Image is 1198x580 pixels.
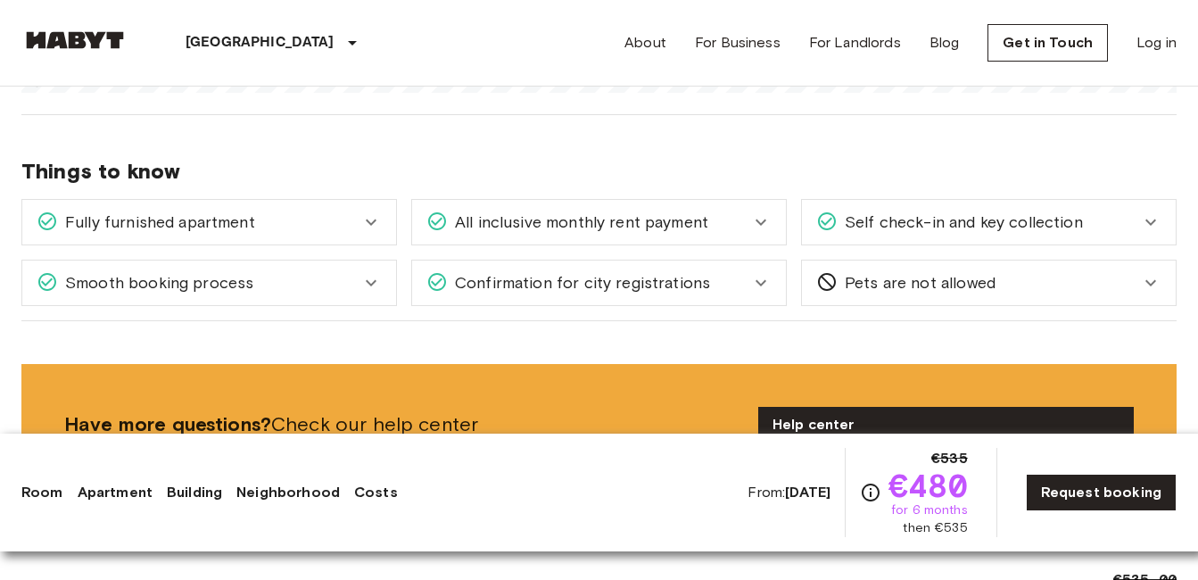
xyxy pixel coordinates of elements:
span: All inclusive monthly rent payment [448,211,708,234]
span: Self check-in and key collection [838,211,1083,234]
span: Confirmation for city registrations [448,271,710,294]
div: All inclusive monthly rent payment [412,200,786,244]
span: Fully furnished apartment [58,211,255,234]
a: Help center [758,407,1134,443]
div: Confirmation for city registrations [412,261,786,305]
a: Building [167,482,222,503]
a: For Landlords [809,32,901,54]
div: Pets are not allowed [802,261,1176,305]
span: €535 [931,448,968,469]
b: Have more questions? [64,412,271,436]
a: Blog [929,32,960,54]
span: Smooth booking process [58,271,253,294]
span: Pets are not allowed [838,271,996,294]
div: Fully furnished apartment [22,200,396,244]
span: for 6 months [891,501,968,519]
span: then €535 [903,519,967,537]
span: €480 [888,469,968,501]
img: Habyt [21,31,128,49]
a: Apartment [78,482,153,503]
a: Neighborhood [236,482,340,503]
a: Request booking [1026,474,1177,511]
p: [GEOGRAPHIC_DATA] [186,32,335,54]
a: For Business [695,32,781,54]
div: Smooth booking process [22,261,396,305]
a: About [624,32,666,54]
span: Things to know [21,158,1177,185]
a: Room [21,482,63,503]
a: Costs [354,482,398,503]
div: Self check-in and key collection [802,200,1176,244]
b: [DATE] [785,484,830,501]
span: Check our help center [64,411,744,438]
a: Get in Touch [987,24,1108,62]
svg: Check cost overview for full price breakdown. Please note that discounts apply to new joiners onl... [860,482,881,503]
span: From: [748,483,830,502]
a: Log in [1136,32,1177,54]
